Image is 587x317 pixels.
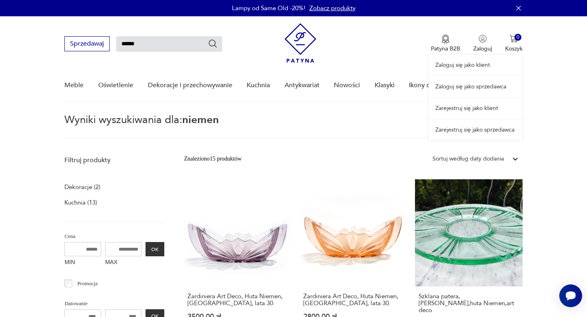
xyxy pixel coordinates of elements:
[429,119,523,140] a: Zarejestruj się jako sprzedawca
[105,256,142,269] label: MAX
[375,70,395,101] a: Klasyki
[64,299,164,308] p: Datowanie
[188,293,287,307] h3: Żardiniera Art Deco, Huta Niemen, [GEOGRAPHIC_DATA], lata 30.
[64,156,164,165] p: Filtruj produkty
[64,70,84,101] a: Meble
[303,293,403,307] h3: Żardiniera Art Deco, Huta Niemen, [GEOGRAPHIC_DATA], lata 30.
[285,70,320,101] a: Antykwariat
[64,232,164,241] p: Cena
[334,70,360,101] a: Nowości
[285,23,316,63] img: Patyna - sklep z meblami i dekoracjami vintage
[429,98,523,119] a: Zarejestruj się jako klient
[64,181,100,193] a: Dekoracje (2)
[64,256,101,269] label: MIN
[505,45,523,53] p: Koszyk
[409,70,450,101] a: Ikony designu
[64,42,110,47] a: Sprzedawaj
[77,279,98,288] p: Promocja
[559,284,582,307] iframe: Smartsupp widget button
[98,70,133,101] a: Oświetlenie
[433,154,504,163] div: Sortuj według daty dodania
[148,70,232,101] a: Dekoracje i przechowywanie
[64,36,110,51] button: Sprzedawaj
[64,115,522,139] p: Wyniki wyszukiwania dla:
[429,55,523,75] a: Zaloguj się jako klient
[429,76,523,97] a: Zaloguj się jako sprzedawca
[247,70,270,101] a: Kuchnia
[182,112,219,127] span: niemen
[208,39,218,48] button: Szukaj
[184,154,241,163] div: Znaleziono 15 produktów
[309,4,355,12] a: Zobacz produkty
[232,4,305,12] p: Lampy od Same Old -20%!
[419,293,519,314] h3: Szklana patera,[PERSON_NAME],huta Niemen,art deco
[146,242,164,256] button: OK
[64,197,97,208] a: Kuchnia (13)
